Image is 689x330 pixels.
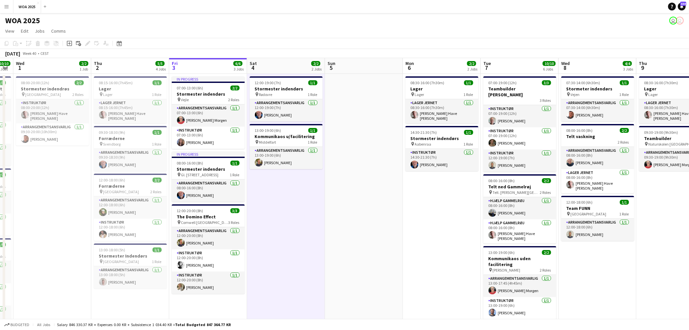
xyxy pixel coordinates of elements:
span: Jobs [35,28,45,34]
div: Salary 846 330.37 KR + Expenses 0.00 KR + Subsistence 1 034.40 KR = [57,322,231,327]
span: Edit [21,28,28,34]
button: Budgeted [3,321,30,328]
app-user-avatar: René Sandager [676,17,684,24]
a: 330 [678,3,686,10]
a: View [3,27,17,35]
span: View [5,28,14,34]
h1: WOA 2025 [5,16,40,25]
span: 330 [680,2,686,6]
span: All jobs [36,322,51,327]
app-user-avatar: Drift Drift [669,17,677,24]
a: Jobs [32,27,47,35]
div: CEST [40,51,49,56]
div: [DATE] [5,50,20,57]
span: Week 40 [22,51,38,56]
span: Total Budgeted 847 364.77 KR [175,322,231,327]
a: Edit [18,27,31,35]
a: Comms [49,27,68,35]
span: Budgeted [10,322,29,327]
span: Comms [51,28,66,34]
button: WOA 2025 [13,0,41,13]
